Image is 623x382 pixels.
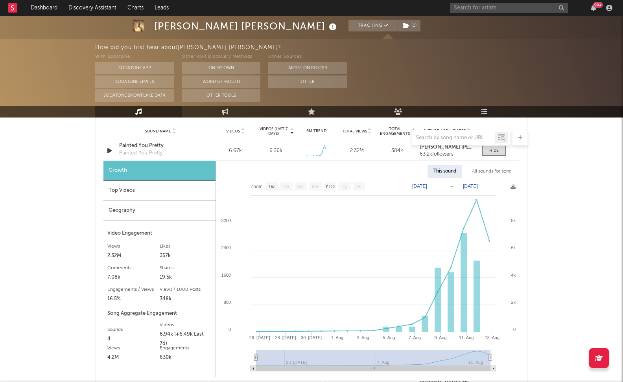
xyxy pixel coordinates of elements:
input: Search by song name or URL [412,135,495,141]
div: With Sodatone [95,52,174,62]
div: 6.94k (+6.49k Last 7d) [160,330,212,349]
button: Sodatone App [95,62,174,74]
div: How did you first hear about [PERSON_NAME] [PERSON_NAME] ? [95,43,623,52]
text: 1m [283,184,289,189]
span: Videos [226,129,240,134]
div: Views [107,242,160,251]
div: 630k [160,353,212,362]
text: 2k [511,300,516,305]
text: 3. Aug [357,335,369,340]
div: Geography [103,201,216,221]
button: Artist on Roster [268,62,347,74]
div: Other Sources [268,52,347,62]
div: Growth [103,161,216,181]
span: Author / Followers [423,129,466,134]
text: 1w [269,184,275,189]
text: 0 [229,327,231,332]
text: 1y [342,184,347,189]
text: 2400 [221,245,231,250]
text: 0 [513,327,516,332]
span: Videos (last 7 days) [258,127,289,136]
button: On My Own [182,62,260,74]
span: Total Engagements [379,127,411,136]
text: 3m [297,184,304,189]
div: [PERSON_NAME] [PERSON_NAME] [154,20,339,33]
text: 9. Aug [434,335,446,340]
div: Views [107,343,160,353]
text: 3200 [221,218,231,223]
text: 1. Aug [331,335,343,340]
div: Song Aggregate Engagement [107,309,212,318]
text: 11. Aug [459,335,474,340]
text: 26. [DATE] [249,335,270,340]
text: 6m [312,184,319,189]
text: 6k [511,245,516,250]
text: [DATE] [463,184,478,189]
div: Engagements / Views [107,285,160,294]
text: 30. [DATE] [301,335,322,340]
text: 7. Aug [409,335,421,340]
div: 63.2k followers [420,152,474,157]
div: Top Videos [103,181,216,201]
div: Videos [160,320,212,330]
text: 5. Aug [383,335,395,340]
span: Sound Name [145,129,171,134]
text: 13. Aug [485,335,500,340]
button: (1) [398,20,420,31]
div: 348k [160,294,212,304]
div: Other A&R Discovery Methods [182,52,260,62]
text: 4k [511,273,516,277]
div: Painted You Pretty [119,149,162,157]
div: 4.2M [107,353,160,362]
input: Search for artists [450,3,568,13]
div: 6M Trend [298,128,335,134]
div: 6.36k [269,147,282,155]
div: Likes [160,242,212,251]
div: 7.08k [107,273,160,282]
div: 6.67k [217,147,254,155]
div: All sounds for song [466,165,518,178]
button: Sodatone Snowflake Data [95,89,174,102]
button: 99+ [591,5,596,11]
div: 384k [379,147,416,155]
div: 4 [107,334,160,344]
strong: [PERSON_NAME] [PERSON_NAME] [420,145,502,150]
div: Engagements [160,343,212,353]
div: Video Engagement [107,229,212,238]
span: ( 1 ) [398,20,421,31]
div: Shares [160,263,212,273]
a: Painted You Pretty [119,142,201,150]
text: Zoom [251,184,263,189]
text: YTD [325,184,335,189]
button: Sodatone Emails [95,75,174,88]
div: Views / 1000 Posts [160,285,212,294]
div: Comments [107,263,160,273]
button: Word Of Mouth [182,75,260,88]
div: 19.5k [160,273,212,282]
div: 99 + [593,2,603,8]
text: 1600 [221,273,231,277]
div: This sound [428,165,462,178]
text: 28. [DATE] [275,335,296,340]
div: 16.5% [107,294,160,304]
div: Sounds [107,325,160,334]
a: [PERSON_NAME] [PERSON_NAME] [420,145,474,150]
div: 2.32M [107,251,160,261]
button: Tracking [348,20,398,31]
text: 8k [511,218,516,223]
div: 2.32M [339,147,375,155]
button: Other Tools [182,89,260,102]
button: Other [268,75,347,88]
text: → [450,184,454,189]
text: 800 [224,300,231,305]
div: 357k [160,251,212,261]
span: Total Views [342,129,367,134]
text: [DATE] [412,184,427,189]
text: All [356,184,361,189]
